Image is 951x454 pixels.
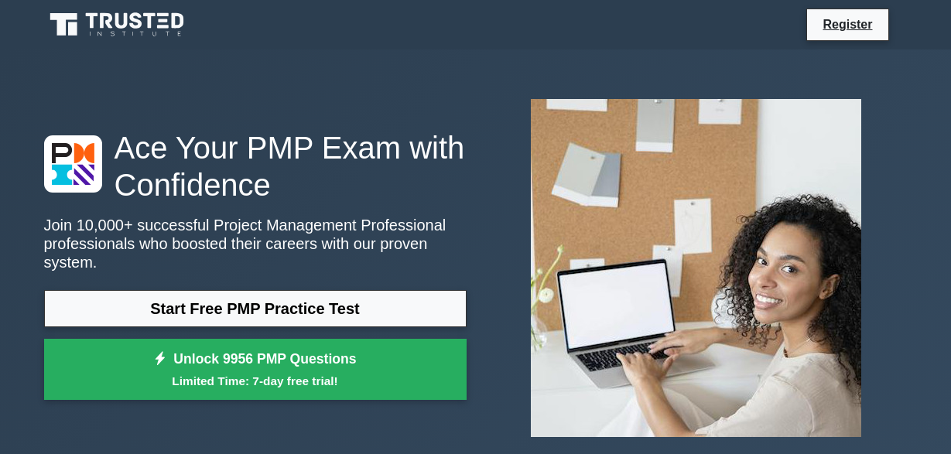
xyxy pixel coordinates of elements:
[44,339,467,401] a: Unlock 9956 PMP QuestionsLimited Time: 7-day free trial!
[813,15,881,34] a: Register
[44,216,467,271] p: Join 10,000+ successful Project Management Professional professionals who boosted their careers w...
[63,372,447,390] small: Limited Time: 7-day free trial!
[44,290,467,327] a: Start Free PMP Practice Test
[44,129,467,203] h1: Ace Your PMP Exam with Confidence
